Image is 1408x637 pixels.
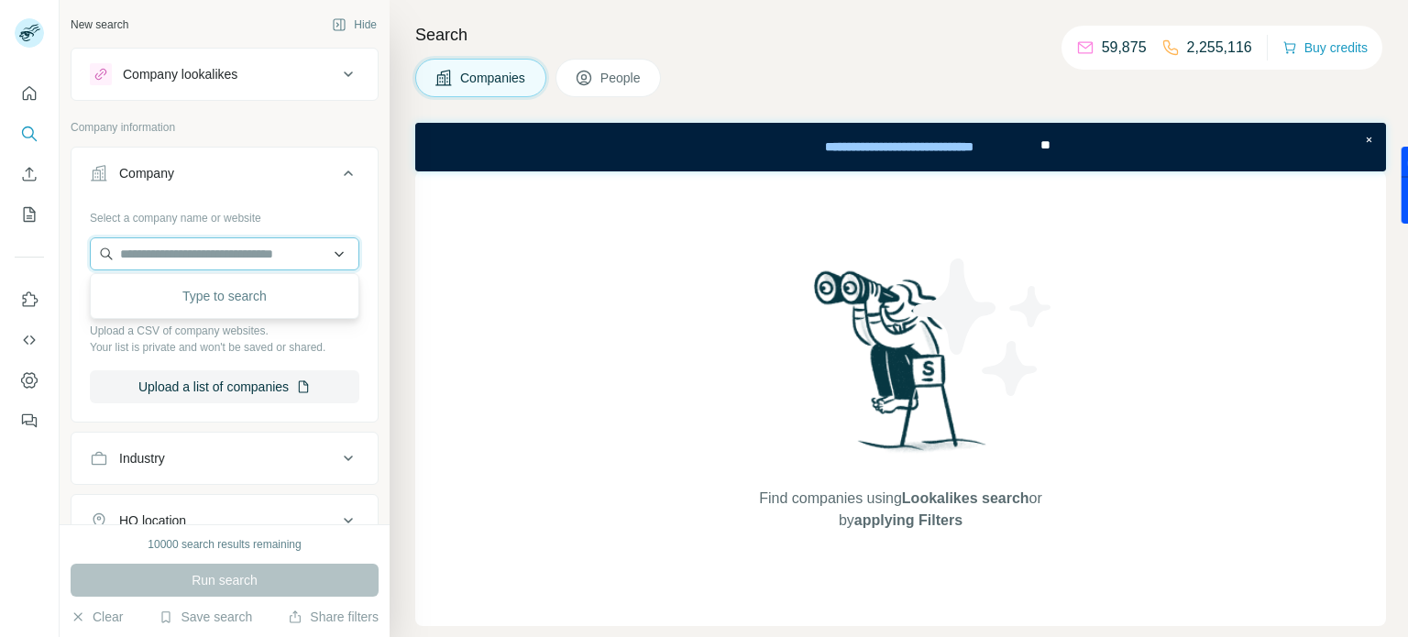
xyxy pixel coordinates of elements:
[15,324,44,357] button: Use Surfe API
[71,52,378,96] button: Company lookalikes
[71,499,378,543] button: HQ location
[1187,37,1252,59] p: 2,255,116
[119,164,174,182] div: Company
[119,449,165,467] div: Industry
[902,490,1029,506] span: Lookalikes search
[1102,37,1147,59] p: 59,875
[148,536,301,553] div: 10000 search results remaining
[90,370,359,403] button: Upload a list of companies
[15,117,44,150] button: Search
[159,608,252,626] button: Save search
[319,11,390,38] button: Hide
[90,203,359,226] div: Select a company name or website
[123,65,237,83] div: Company lookalikes
[15,198,44,231] button: My lists
[15,364,44,397] button: Dashboard
[15,158,44,191] button: Enrich CSV
[854,512,962,528] span: applying Filters
[15,404,44,437] button: Feedback
[90,323,359,339] p: Upload a CSV of company websites.
[71,436,378,480] button: Industry
[901,245,1066,410] img: Surfe Illustration - Stars
[806,266,996,470] img: Surfe Illustration - Woman searching with binoculars
[15,283,44,316] button: Use Surfe on LinkedIn
[288,608,379,626] button: Share filters
[71,16,128,33] div: New search
[71,151,378,203] button: Company
[600,69,643,87] span: People
[415,123,1386,171] iframe: Banner
[460,69,527,87] span: Companies
[71,119,379,136] p: Company information
[119,511,186,530] div: HQ location
[90,339,359,356] p: Your list is private and won't be saved or shared.
[94,278,355,314] div: Type to search
[1282,35,1368,60] button: Buy credits
[753,488,1047,532] span: Find companies using or by
[15,77,44,110] button: Quick start
[415,22,1386,48] h4: Search
[71,608,123,626] button: Clear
